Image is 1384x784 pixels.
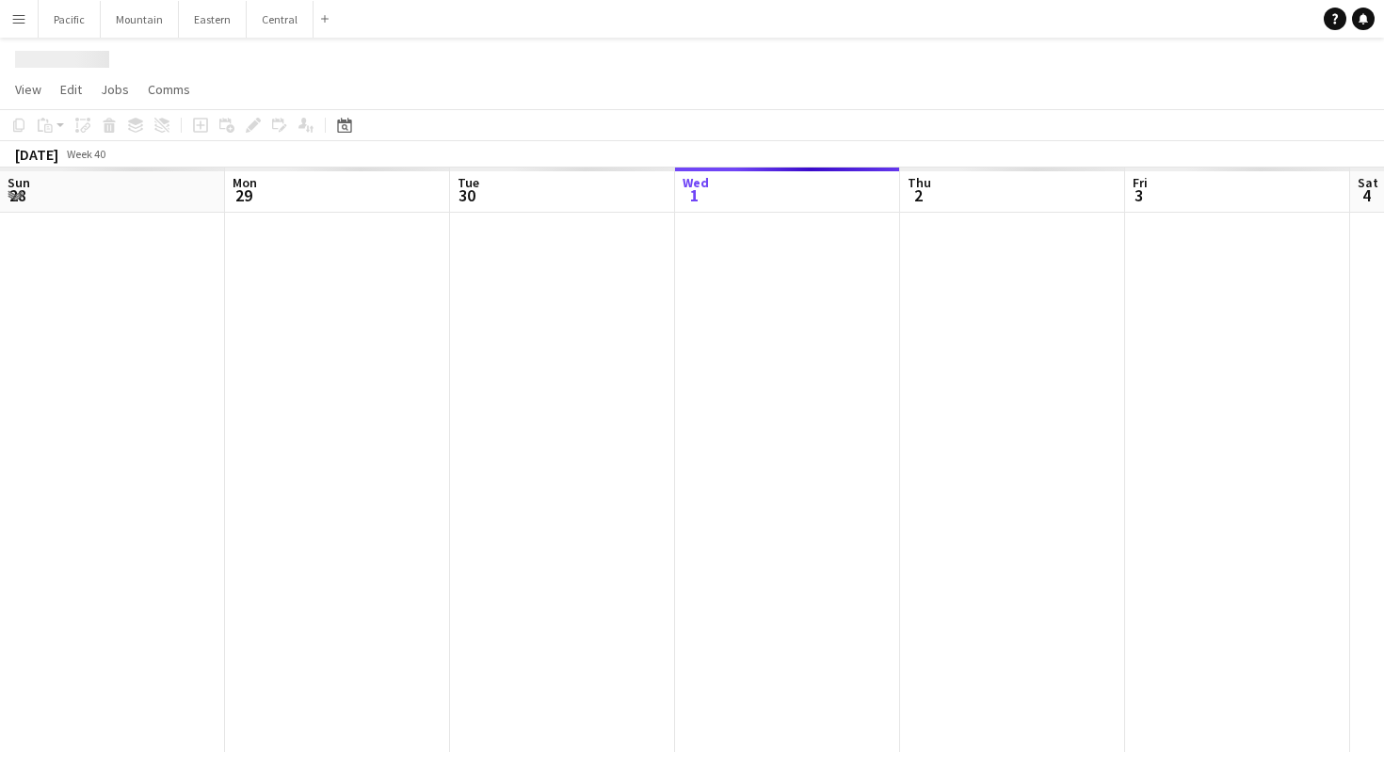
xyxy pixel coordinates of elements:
[458,174,479,191] span: Tue
[908,174,931,191] span: Thu
[15,81,41,98] span: View
[101,81,129,98] span: Jobs
[60,81,82,98] span: Edit
[1358,174,1378,191] span: Sat
[39,1,101,38] button: Pacific
[93,77,137,102] a: Jobs
[1355,184,1378,206] span: 4
[53,77,89,102] a: Edit
[8,77,49,102] a: View
[230,184,257,206] span: 29
[1133,174,1148,191] span: Fri
[101,1,179,38] button: Mountain
[247,1,314,38] button: Central
[683,174,709,191] span: Wed
[1130,184,1148,206] span: 3
[140,77,198,102] a: Comms
[455,184,479,206] span: 30
[15,145,58,164] div: [DATE]
[8,174,30,191] span: Sun
[233,174,257,191] span: Mon
[148,81,190,98] span: Comms
[62,147,109,161] span: Week 40
[680,184,709,206] span: 1
[5,184,30,206] span: 28
[179,1,247,38] button: Eastern
[905,184,931,206] span: 2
